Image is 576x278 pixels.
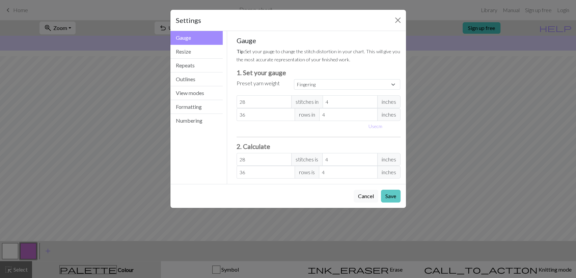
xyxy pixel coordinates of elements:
[354,190,378,203] button: Cancel
[170,86,223,100] button: View modes
[377,166,401,179] span: inches
[237,143,401,150] h3: 2. Calculate
[381,190,401,203] button: Save
[176,15,201,25] h5: Settings
[377,153,401,166] span: inches
[295,166,319,179] span: rows is
[237,49,245,54] strong: Tip:
[392,15,403,26] button: Close
[170,72,223,86] button: Outlines
[377,95,401,108] span: inches
[237,49,400,62] small: Set your gauge to change the stitch distortion in your chart. This will give you the most accurat...
[170,114,223,127] button: Numbering
[170,59,223,72] button: Repeats
[237,36,401,44] h5: Gauge
[377,108,401,121] span: inches
[237,69,401,76] h3: 1. Set your gauge
[170,31,223,45] button: Gauge
[291,153,323,166] span: stitches is
[291,95,323,108] span: stitches in
[365,121,385,131] button: Usecm
[170,100,223,114] button: Formatting
[170,45,223,59] button: Resize
[295,108,320,121] span: rows in
[237,79,280,87] label: Preset yarn weight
